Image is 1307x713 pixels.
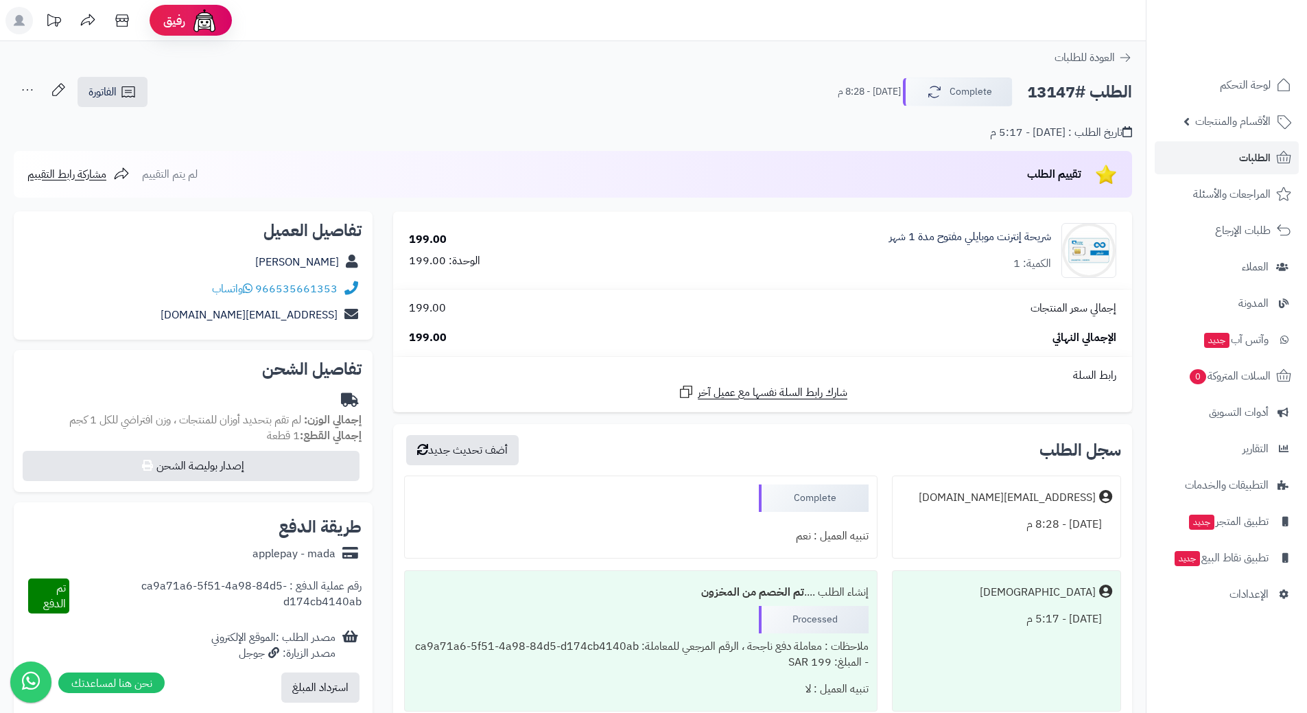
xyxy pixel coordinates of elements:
div: الوحدة: 199.00 [409,253,480,269]
div: Complete [759,484,869,512]
span: السلات المتروكة [1188,366,1271,386]
div: تنبيه العميل : نعم [413,523,868,550]
a: وآتس آبجديد [1155,323,1299,356]
div: [DEMOGRAPHIC_DATA] [980,585,1096,600]
span: رفيق [163,12,185,29]
div: Processed [759,606,869,633]
span: الطلبات [1239,148,1271,167]
a: مشاركة رابط التقييم [27,166,130,183]
div: مصدر الطلب :الموقع الإلكتروني [211,630,335,662]
span: المدونة [1238,294,1269,313]
span: أدوات التسويق [1209,403,1269,422]
img: ai-face.png [191,7,218,34]
span: التطبيقات والخدمات [1185,476,1269,495]
div: [DATE] - 5:17 م [901,606,1112,633]
span: شارك رابط السلة نفسها مع عميل آخر [698,385,847,401]
a: المدونة [1155,287,1299,320]
a: أدوات التسويق [1155,396,1299,429]
button: إصدار بوليصة الشحن [23,451,360,481]
a: المراجعات والأسئلة [1155,178,1299,211]
button: أضف تحديث جديد [406,435,519,465]
div: [DATE] - 8:28 م [901,511,1112,538]
span: 0 [1189,369,1207,385]
button: Complete [903,78,1013,106]
div: رقم عملية الدفع : ca9a71a6-5f51-4a98-84d5-d174cb4140ab [69,578,362,614]
span: الإجمالي النهائي [1052,330,1116,346]
a: السلات المتروكة0 [1155,360,1299,393]
h2: طريقة الدفع [279,519,362,535]
div: applepay - mada [252,546,335,562]
div: [EMAIL_ADDRESS][DOMAIN_NAME] [919,490,1096,506]
strong: إجمالي القطع: [300,428,362,444]
span: الإعدادات [1229,585,1269,604]
a: الإعدادات [1155,578,1299,611]
span: لم تقم بتحديد أوزان للمنتجات ، وزن افتراضي للكل 1 كجم [69,412,301,428]
span: العودة للطلبات [1055,49,1115,66]
span: تقييم الطلب [1027,166,1081,183]
a: واتساب [212,281,252,297]
a: العودة للطلبات [1055,49,1132,66]
span: التقارير [1243,439,1269,458]
div: إنشاء الطلب .... [413,579,868,606]
div: ملاحظات : معاملة دفع ناجحة ، الرقم المرجعي للمعاملة: ca9a71a6-5f51-4a98-84d5-d174cb4140ab - المبل... [413,633,868,676]
div: رابط السلة [399,368,1127,384]
span: الفاتورة [89,84,117,100]
div: تنبيه العميل : لا [413,676,868,703]
span: مشاركة رابط التقييم [27,166,106,183]
span: المراجعات والأسئلة [1193,185,1271,204]
strong: إجمالي الوزن: [304,412,362,428]
span: الأقسام والمنتجات [1195,112,1271,131]
a: التقارير [1155,432,1299,465]
a: تحديثات المنصة [36,7,71,38]
a: العملاء [1155,250,1299,283]
a: الفاتورة [78,77,148,107]
h2: تفاصيل الشحن [25,361,362,377]
small: 1 قطعة [267,428,362,444]
a: طلبات الإرجاع [1155,214,1299,247]
a: شريحة إنترنت موبايلي مفتوح مدة 1 شهر [889,229,1051,245]
b: تم الخصم من المخزون [701,584,804,600]
span: جديد [1175,551,1200,566]
span: العملاء [1242,257,1269,277]
a: تطبيق نقاط البيعجديد [1155,541,1299,574]
a: لوحة التحكم [1155,69,1299,102]
button: استرداد المبلغ [281,673,360,703]
div: تاريخ الطلب : [DATE] - 5:17 م [990,125,1132,141]
a: الطلبات [1155,141,1299,174]
span: لم يتم التقييم [142,166,198,183]
a: تطبيق المتجرجديد [1155,505,1299,538]
img: 1698964621-%D8%AC%D8%A7%D8%A8%D8%B1%20%D8%A8%D9%88%D9%85%D9%88%D8%B2%D9%87000-90x90.jpeg [1062,223,1116,278]
span: تم الدفع [43,580,66,612]
span: تطبيق المتجر [1188,512,1269,531]
span: إجمالي سعر المنتجات [1031,301,1116,316]
span: لوحة التحكم [1220,75,1271,95]
a: 966535661353 [255,281,338,297]
span: طلبات الإرجاع [1215,221,1271,240]
span: جديد [1204,333,1229,348]
a: [PERSON_NAME] [255,254,339,270]
h3: سجل الطلب [1039,442,1121,458]
a: [EMAIL_ADDRESS][DOMAIN_NAME] [161,307,338,323]
a: شارك رابط السلة نفسها مع عميل آخر [678,384,847,401]
a: التطبيقات والخدمات [1155,469,1299,502]
span: تطبيق نقاط البيع [1173,548,1269,568]
h2: الطلب #13147 [1027,78,1132,106]
div: الكمية: 1 [1013,256,1051,272]
span: 199.00 [409,301,446,316]
span: 199.00 [409,330,447,346]
small: [DATE] - 8:28 م [838,85,901,99]
img: logo-2.png [1214,18,1294,47]
h2: تفاصيل العميل [25,222,362,239]
div: مصدر الزيارة: جوجل [211,646,335,662]
span: وآتس آب [1203,330,1269,349]
div: 199.00 [409,232,447,248]
span: جديد [1189,515,1214,530]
